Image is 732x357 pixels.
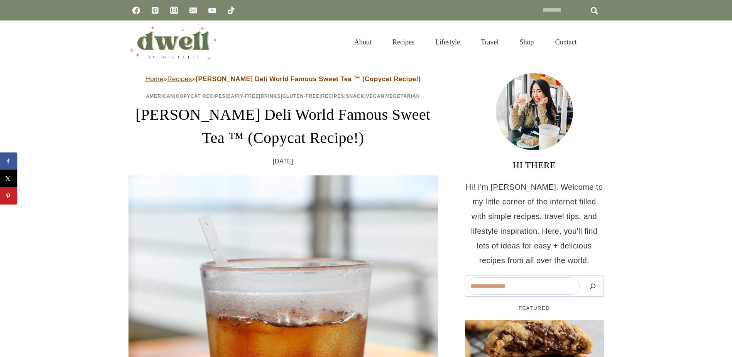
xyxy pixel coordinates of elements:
[205,3,220,18] a: YouTube
[147,3,163,18] a: Pinterest
[544,29,587,56] a: Contact
[146,93,174,99] a: American
[176,93,226,99] a: Copycat Recipes
[166,3,182,18] a: Instagram
[128,24,217,60] img: DWELL by michelle
[591,36,604,49] button: View Search Form
[465,304,604,312] h5: FEATURED
[260,93,281,99] a: Drinks
[273,156,293,167] time: [DATE]
[470,29,509,56] a: Travel
[386,93,420,99] a: Vegetarian
[465,158,604,172] h3: HI THERE
[282,93,320,99] a: Gluten-Free
[227,93,259,99] a: Dairy-Free
[465,180,604,268] p: Hi! I'm [PERSON_NAME]. Welcome to my little corner of the internet filled with simple recipes, tr...
[425,29,470,56] a: Lifestyle
[128,103,438,150] h1: [PERSON_NAME] Deli World Famous Sweet Tea ™ (Copycat Recipe!)
[321,93,344,99] a: Recipes
[583,277,602,295] button: Search
[344,29,382,56] a: About
[167,75,192,83] a: Recipes
[196,75,421,83] strong: [PERSON_NAME] Deli World Famous Sweet Tea ™ (Copycat Recipe!)
[509,29,544,56] a: Shop
[146,93,420,99] span: | | | | | | | |
[223,3,239,18] a: TikTok
[346,93,365,99] a: Snack
[382,29,425,56] a: Recipes
[145,75,421,83] span: » »
[145,75,164,83] a: Home
[366,93,385,99] a: Vegan
[186,3,201,18] a: Email
[128,3,144,18] a: Facebook
[344,29,587,56] nav: Primary Navigation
